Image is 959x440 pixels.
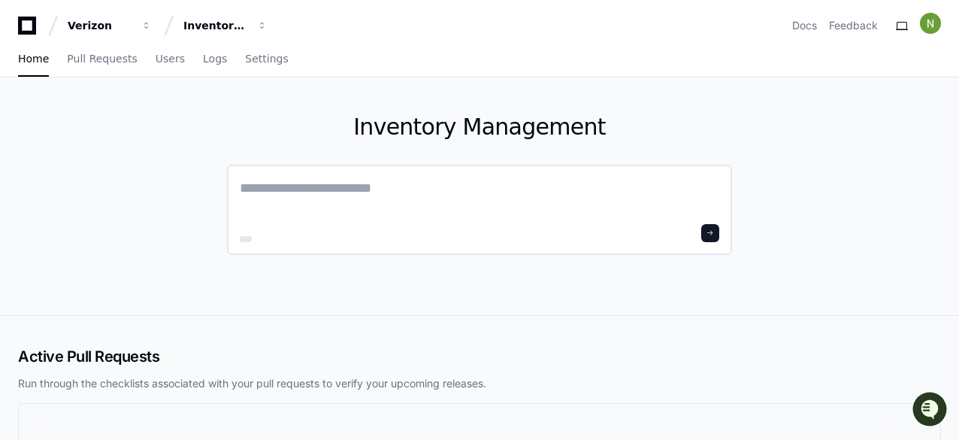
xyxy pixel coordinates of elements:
[18,346,941,367] h2: Active Pull Requests
[245,42,288,77] a: Settings
[156,42,185,77] a: Users
[227,114,732,141] h1: Inventory Management
[15,112,42,139] img: 1756235613930-3d25f9e4-fa56-45dd-b3ad-e072dfbd1548
[15,60,274,84] div: Welcome
[792,18,817,33] a: Docs
[156,54,185,63] span: Users
[62,12,158,39] button: Verizon
[18,376,941,391] p: Run through the checklists associated with your pull requests to verify your upcoming releases.
[106,157,182,169] a: Powered byPylon
[256,117,274,135] button: Start new chat
[829,18,878,33] button: Feedback
[177,12,274,39] button: Inventory Management
[911,390,951,431] iframe: Open customer support
[203,42,227,77] a: Logs
[51,127,218,139] div: We're offline, but we'll be back soon!
[15,15,45,45] img: PlayerZero
[51,112,247,127] div: Start new chat
[150,158,182,169] span: Pylon
[67,54,137,63] span: Pull Requests
[18,42,49,77] a: Home
[18,54,49,63] span: Home
[920,13,941,34] img: ACg8ocIiWXJC7lEGJNqNt4FHmPVymFM05ITMeS-frqobA_m8IZ6TxA=s96-c
[67,42,137,77] a: Pull Requests
[203,54,227,63] span: Logs
[183,18,248,33] div: Inventory Management
[245,54,288,63] span: Settings
[68,18,132,33] div: Verizon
